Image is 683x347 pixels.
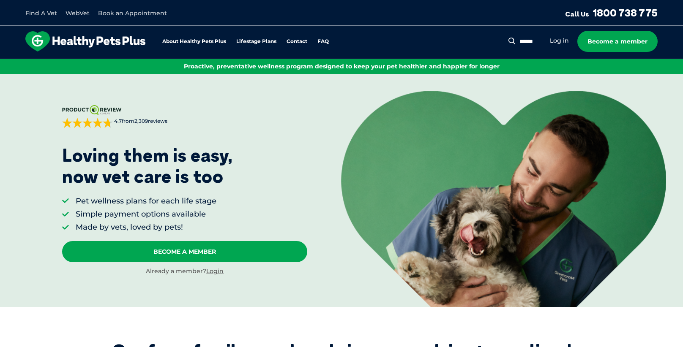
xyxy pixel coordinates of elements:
li: Simple payment options available [76,209,216,220]
a: About Healthy Pets Plus [162,39,226,44]
a: Login [206,267,224,275]
a: Book an Appointment [98,9,167,17]
a: WebVet [66,9,90,17]
img: hpp-logo [25,31,145,52]
span: Proactive, preventative wellness program designed to keep your pet healthier and happier for longer [184,62,500,70]
strong: 4.7 [114,118,122,124]
a: 4.7from2,309reviews [62,105,307,128]
span: Call Us [565,10,589,18]
a: Call Us1800 738 775 [565,6,658,19]
a: Find A Vet [25,9,57,17]
a: Become A Member [62,241,307,262]
li: Pet wellness plans for each life stage [76,196,216,206]
span: 2,309 reviews [134,118,167,124]
button: Search [507,37,517,45]
p: Loving them is easy, now vet care is too [62,145,233,187]
a: Lifestage Plans [236,39,276,44]
a: Become a member [577,31,658,52]
img: <p>Loving them is easy, <br /> now vet care is too</p> [341,91,666,306]
span: from [113,118,167,125]
div: Already a member? [62,267,307,276]
a: FAQ [317,39,329,44]
div: 4.7 out of 5 stars [62,118,113,128]
li: Made by vets, loved by pets! [76,222,216,233]
a: Log in [550,37,569,45]
a: Contact [287,39,307,44]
